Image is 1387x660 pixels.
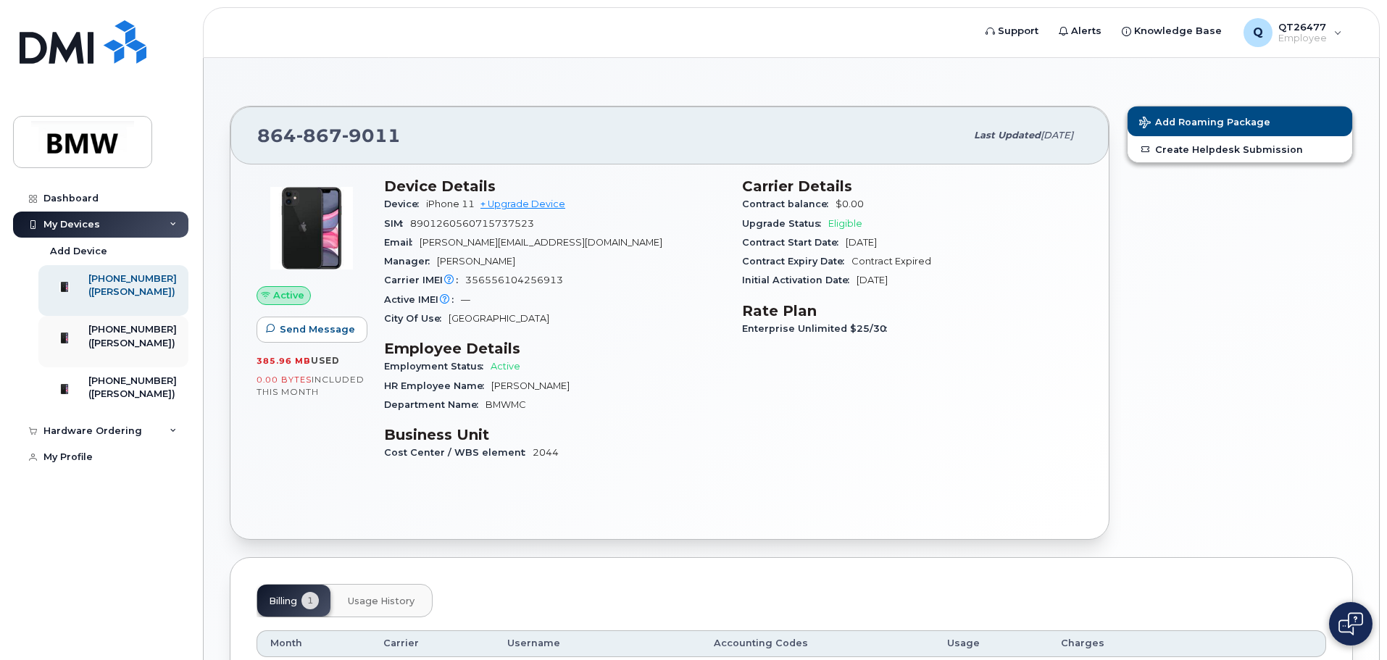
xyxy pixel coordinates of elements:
[280,322,355,336] span: Send Message
[449,313,549,324] span: [GEOGRAPHIC_DATA]
[384,380,491,391] span: HR Employee Name
[384,426,725,443] h3: Business Unit
[851,256,931,267] span: Contract Expired
[342,125,401,146] span: 9011
[426,199,475,209] span: iPhone 11
[257,356,311,366] span: 385.96 MB
[384,399,486,410] span: Department Name
[384,275,465,285] span: Carrier IMEI
[384,218,410,229] span: SIM
[742,302,1083,319] h3: Rate Plan
[384,340,725,357] h3: Employee Details
[420,237,662,248] span: [PERSON_NAME][EMAIL_ADDRESS][DOMAIN_NAME]
[480,199,565,209] a: + Upgrade Device
[1338,612,1363,635] img: Open chat
[742,199,836,209] span: Contract balance
[836,199,864,209] span: $0.00
[742,237,846,248] span: Contract Start Date
[296,125,342,146] span: 867
[257,125,401,146] span: 864
[1048,630,1183,656] th: Charges
[384,313,449,324] span: City Of Use
[742,177,1083,195] h3: Carrier Details
[828,218,862,229] span: Eligible
[742,218,828,229] span: Upgrade Status
[410,218,534,229] span: 8901260560715737523
[370,630,494,656] th: Carrier
[268,185,355,272] img: iPhone_11.jpg
[486,399,526,410] span: BMWMC
[384,294,461,305] span: Active IMEI
[491,380,570,391] span: [PERSON_NAME]
[1128,136,1352,162] a: Create Helpdesk Submission
[465,275,563,285] span: 356556104256913
[461,294,470,305] span: —
[384,256,437,267] span: Manager
[384,361,491,372] span: Employment Status
[533,447,559,458] span: 2044
[257,630,370,656] th: Month
[846,237,877,248] span: [DATE]
[384,237,420,248] span: Email
[974,130,1041,141] span: Last updated
[857,275,888,285] span: [DATE]
[1041,130,1073,141] span: [DATE]
[384,199,426,209] span: Device
[742,323,894,334] span: Enterprise Unlimited $25/30
[348,596,415,607] span: Usage History
[934,630,1048,656] th: Usage
[701,630,934,656] th: Accounting Codes
[491,361,520,372] span: Active
[742,256,851,267] span: Contract Expiry Date
[494,630,701,656] th: Username
[257,375,312,385] span: 0.00 Bytes
[384,447,533,458] span: Cost Center / WBS element
[257,317,367,343] button: Send Message
[273,288,304,302] span: Active
[1139,117,1270,130] span: Add Roaming Package
[437,256,515,267] span: [PERSON_NAME]
[311,355,340,366] span: used
[384,177,725,195] h3: Device Details
[742,275,857,285] span: Initial Activation Date
[1128,106,1352,136] button: Add Roaming Package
